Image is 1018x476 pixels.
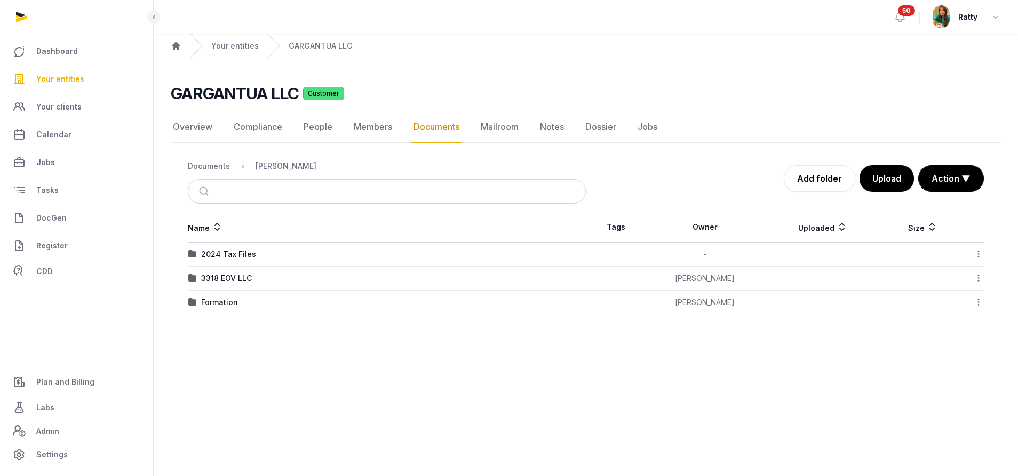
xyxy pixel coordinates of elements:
[36,100,82,113] span: Your clients
[586,212,646,243] th: Tags
[36,401,54,414] span: Labs
[9,395,145,420] a: Labs
[36,128,71,141] span: Calendar
[784,165,855,192] a: Add folder
[898,5,915,16] span: 50
[646,291,763,315] td: [PERSON_NAME]
[538,112,566,143] a: Notes
[646,267,763,291] td: [PERSON_NAME]
[9,150,145,175] a: Jobs
[9,233,145,259] a: Register
[882,212,964,243] th: Size
[171,112,214,143] a: Overview
[188,250,197,259] img: folder.svg
[188,212,586,243] th: Name
[36,212,67,224] span: DocGen
[193,180,218,203] button: Submit
[36,265,53,278] span: CDD
[256,161,316,171] div: [PERSON_NAME]
[919,166,983,191] button: Action ▼
[583,112,618,143] a: Dossier
[36,239,68,252] span: Register
[301,112,335,143] a: People
[188,298,197,307] img: folder.svg
[646,243,763,267] td: -
[188,161,230,171] div: Documents
[411,112,462,143] a: Documents
[352,112,394,143] a: Members
[36,73,84,85] span: Your entities
[201,297,238,308] div: Formation
[36,184,59,197] span: Tasks
[9,369,145,395] a: Plan and Billing
[9,94,145,120] a: Your clients
[860,165,914,192] button: Upload
[9,420,145,442] a: Admin
[36,425,59,438] span: Admin
[9,442,145,467] a: Settings
[211,41,259,51] a: Your entities
[36,45,78,58] span: Dashboard
[9,177,145,203] a: Tasks
[303,87,344,100] span: Customer
[958,11,977,24] span: Ratty
[933,5,950,28] img: avatar
[36,376,94,388] span: Plan and Billing
[171,112,1001,143] nav: Tabs
[36,156,55,169] span: Jobs
[479,112,521,143] a: Mailroom
[36,448,68,461] span: Settings
[171,84,299,103] h2: GARGANTUA LLC
[201,273,252,284] div: 3318 EOV LLC
[188,153,586,179] nav: Breadcrumb
[232,112,284,143] a: Compliance
[9,261,145,282] a: CDD
[201,249,256,260] div: 2024 Tax Files
[9,122,145,147] a: Calendar
[289,41,352,51] a: GARGANTUA LLC
[154,34,1018,58] nav: Breadcrumb
[646,212,763,243] th: Owner
[9,38,145,64] a: Dashboard
[9,205,145,231] a: DocGen
[188,274,197,283] img: folder.svg
[635,112,659,143] a: Jobs
[9,66,145,92] a: Your entities
[763,212,882,243] th: Uploaded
